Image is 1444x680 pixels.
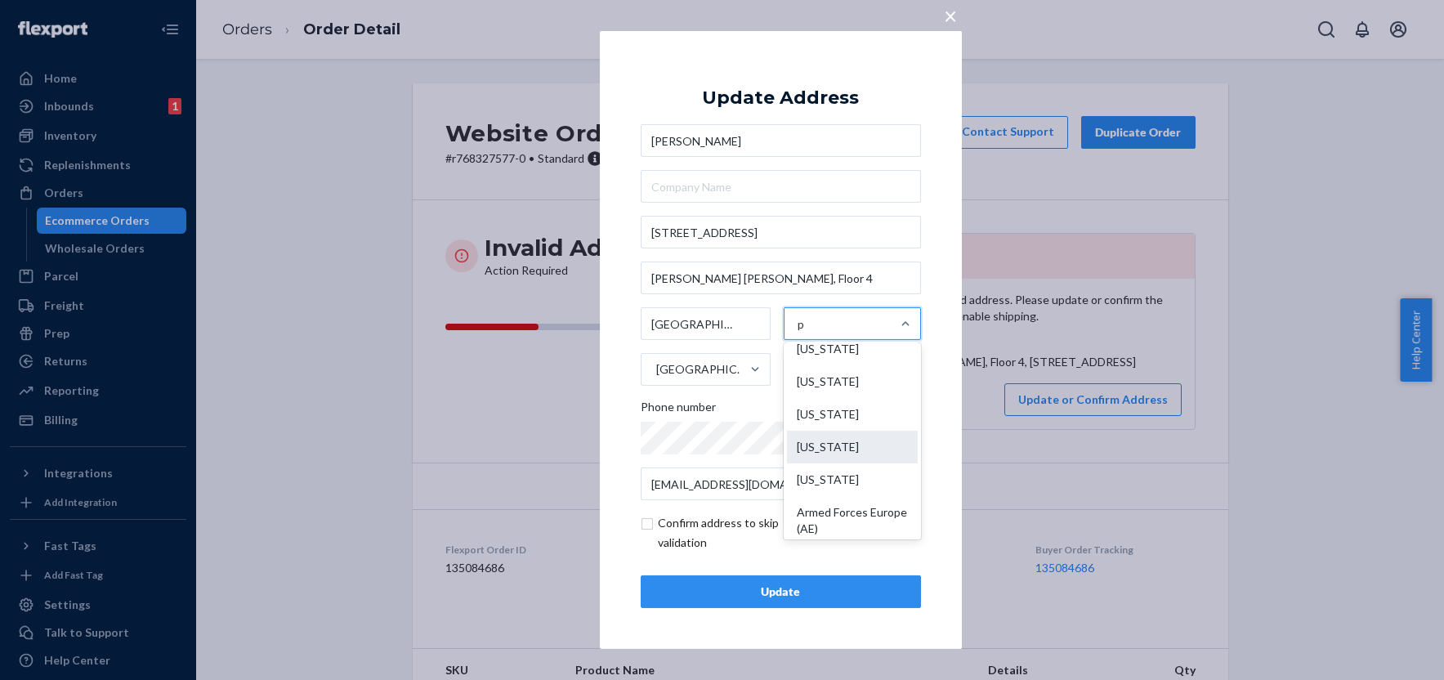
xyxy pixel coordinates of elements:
[702,88,859,108] div: Update Address
[787,463,918,496] div: [US_STATE]
[641,170,921,203] input: Company Name
[655,353,656,386] input: [GEOGRAPHIC_DATA]
[944,2,957,29] span: ×
[641,216,921,248] input: Street Address
[641,307,771,340] input: City
[787,365,918,398] div: [US_STATE]
[641,575,921,608] button: Update
[641,467,921,500] input: Email (Only Required for International)
[641,124,921,157] input: First & Last Name
[656,361,749,378] div: [GEOGRAPHIC_DATA]
[787,333,918,365] div: [US_STATE]
[641,262,921,294] input: Street Address 2 (Optional)
[787,431,918,463] div: [US_STATE]
[798,307,806,340] input: [US_STATE][US_STATE][US_STATE][US_STATE][US_STATE]Armed Forces Europe (AE)Armed Forces Pacific (AP)
[655,584,907,600] div: Update
[787,398,918,431] div: [US_STATE]
[641,399,716,422] span: Phone number
[787,496,918,545] div: Armed Forces Europe (AE)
